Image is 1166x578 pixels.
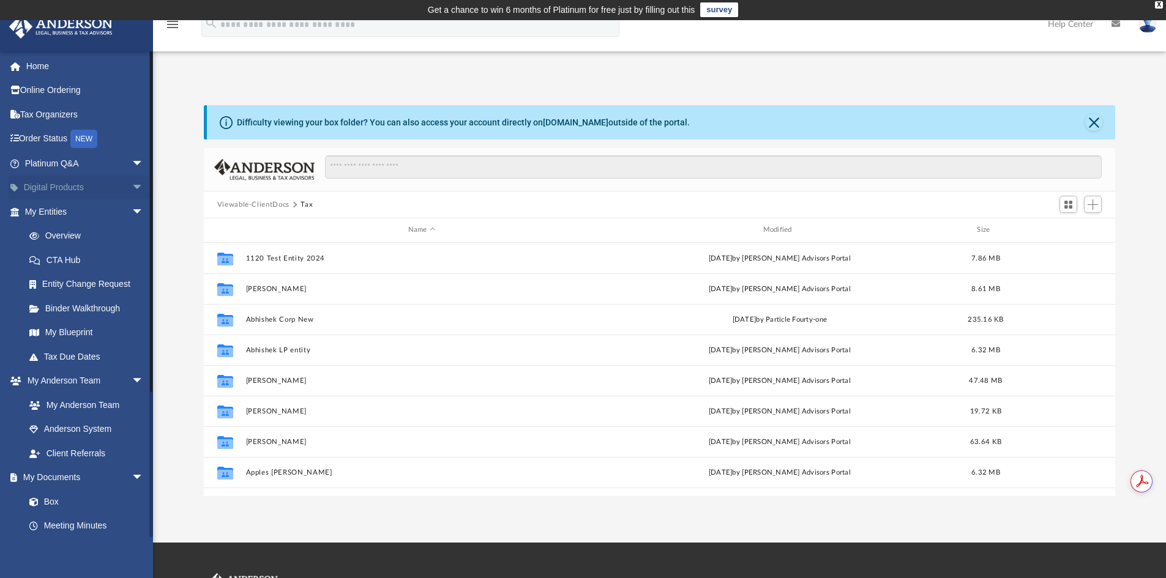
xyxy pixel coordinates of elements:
a: Tax Due Dates [17,344,162,369]
button: Abhishek LP entity [245,346,598,354]
button: Add [1084,196,1102,213]
div: [DATE] by [PERSON_NAME] Advisors Portal [604,436,956,447]
span: 6.32 MB [971,469,1000,475]
div: id [209,224,240,235]
span: 63.64 KB [970,438,1001,445]
a: Home [9,54,162,78]
span: 235.16 KB [968,316,1003,322]
a: CTA Hub [17,248,162,272]
a: Binder Walkthrough [17,296,162,320]
div: grid [204,243,1116,496]
a: Online Ordering [9,78,162,103]
button: Close [1085,114,1102,131]
a: My Entitiesarrow_drop_down [9,199,162,224]
a: My Blueprint [17,320,156,345]
a: Order StatusNEW [9,127,162,152]
div: [DATE] by [PERSON_NAME] Advisors Portal [604,253,956,264]
a: Box [17,489,150,514]
a: Client Referrals [17,441,156,465]
button: Abhishek Corp New [245,316,598,324]
span: 7.86 MB [971,254,1000,261]
a: Platinum Q&Aarrow_drop_down [9,151,162,176]
div: [DATE] by [PERSON_NAME] Advisors Portal [604,467,956,478]
div: [DATE] by Particle Fourty-one [604,314,956,325]
a: Tax Organizers [9,102,162,127]
img: User Pic [1138,15,1157,33]
button: [PERSON_NAME] [245,285,598,293]
a: Overview [17,224,162,248]
span: 47.48 MB [969,377,1002,383]
span: arrow_drop_down [132,176,156,201]
i: menu [165,17,180,32]
div: [DATE] by [PERSON_NAME] Advisors Portal [604,283,956,294]
button: 1120 Test Entity 2024 [245,254,598,262]
a: Entity Change Request [17,272,162,297]
a: My Anderson Team [17,393,150,417]
button: [PERSON_NAME] [245,377,598,385]
a: survey [700,2,738,17]
div: Name [245,224,597,235]
i: search [204,17,218,30]
input: Search files and folders [325,155,1102,179]
span: arrow_drop_down [132,465,156,491]
a: My Documentsarrow_drop_down [9,465,156,490]
a: Digital Productsarrow_drop_down [9,176,162,200]
div: [DATE] by [PERSON_NAME] Advisors Portal [604,344,956,355]
div: NEW [70,130,97,148]
a: [DOMAIN_NAME] [543,117,608,127]
div: Modified [603,224,955,235]
span: arrow_drop_down [132,369,156,394]
button: Tax [301,199,313,210]
button: [PERSON_NAME] [245,438,598,446]
div: Size [961,224,1010,235]
div: Difficulty viewing your box folder? You can also access your account directly on outside of the p... [237,116,690,129]
div: id [1015,224,1101,235]
span: 6.32 MB [971,346,1000,353]
a: My Anderson Teamarrow_drop_down [9,369,156,393]
button: Switch to Grid View [1059,196,1078,213]
img: Anderson Advisors Platinum Portal [6,15,116,39]
span: arrow_drop_down [132,151,156,176]
a: Meeting Minutes [17,514,156,538]
span: arrow_drop_down [132,199,156,224]
button: Apples [PERSON_NAME] [245,469,598,476]
button: [PERSON_NAME] [245,407,598,415]
button: Viewable-ClientDocs [217,199,290,210]
div: close [1155,1,1163,9]
div: Get a chance to win 6 months of Platinum for free just by filling out this [428,2,695,17]
a: Anderson System [17,417,156,442]
div: [DATE] by [PERSON_NAME] Advisors Portal [604,406,956,417]
span: 8.61 MB [971,285,1000,292]
div: [DATE] by [PERSON_NAME] Advisors Portal [604,375,956,386]
a: menu [165,23,180,32]
span: 19.72 KB [970,407,1001,414]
